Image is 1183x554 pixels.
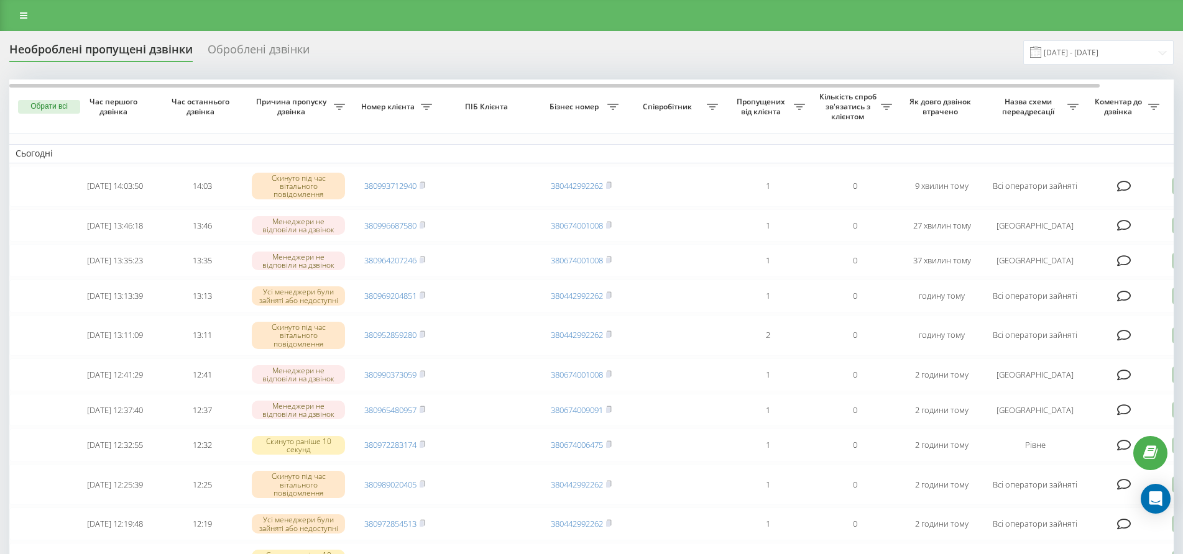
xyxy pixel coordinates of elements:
[159,464,246,505] td: 12:25
[551,518,603,529] a: 380442992262
[811,394,898,427] td: 0
[551,404,603,415] a: 380674009091
[159,166,246,207] td: 14:03
[551,439,603,450] a: 380674006475
[252,365,345,384] div: Менеджери не відповіли на дзвінок
[159,244,246,277] td: 13:35
[985,507,1085,540] td: Всі оператори зайняті
[992,97,1067,116] span: Назва схеми переадресації
[252,322,345,349] div: Скинуто під час вітального повідомлення
[71,394,159,427] td: [DATE] 12:37:40
[985,209,1085,242] td: [GEOGRAPHIC_DATA]
[724,394,811,427] td: 1
[159,507,246,540] td: 12:19
[908,97,975,116] span: Як довго дзвінок втрачено
[551,255,603,266] a: 380674001008
[631,102,707,112] span: Співробітник
[81,97,149,116] span: Час першого дзвінка
[364,439,417,450] a: 380972283174
[18,100,80,114] button: Обрати всі
[551,180,603,191] a: 380442992262
[364,180,417,191] a: 380993712940
[724,429,811,461] td: 1
[724,315,811,356] td: 2
[252,436,345,455] div: Скинуто раніше 10 секунд
[985,358,1085,391] td: [GEOGRAPHIC_DATA]
[71,464,159,505] td: [DATE] 12:25:39
[449,102,527,112] span: ПІБ Клієнта
[364,220,417,231] a: 380996687580
[811,244,898,277] td: 0
[985,279,1085,312] td: Всі оператори зайняті
[159,429,246,461] td: 12:32
[71,315,159,356] td: [DATE] 13:11:09
[811,429,898,461] td: 0
[985,394,1085,427] td: [GEOGRAPHIC_DATA]
[811,507,898,540] td: 0
[730,97,794,116] span: Пропущених від клієнта
[1091,97,1148,116] span: Коментар до дзвінка
[898,429,985,461] td: 2 години тому
[985,166,1085,207] td: Всі оператори зайняті
[71,507,159,540] td: [DATE] 12:19:48
[551,329,603,340] a: 380442992262
[159,358,246,391] td: 12:41
[724,464,811,505] td: 1
[252,471,345,498] div: Скинуто під час вітального повідомлення
[811,279,898,312] td: 0
[252,97,334,116] span: Причина пропуску дзвінка
[898,209,985,242] td: 27 хвилин тому
[252,514,345,533] div: Усі менеджери були зайняті або недоступні
[252,286,345,305] div: Усі менеджери були зайняті або недоступні
[208,43,310,62] div: Оброблені дзвінки
[898,279,985,312] td: годину тому
[71,358,159,391] td: [DATE] 12:41:29
[71,429,159,461] td: [DATE] 12:32:55
[252,173,345,200] div: Скинуто під час вітального повідомлення
[724,358,811,391] td: 1
[252,252,345,270] div: Менеджери не відповіли на дзвінок
[71,279,159,312] td: [DATE] 13:13:39
[724,209,811,242] td: 1
[364,479,417,490] a: 380989020405
[724,279,811,312] td: 1
[544,102,607,112] span: Бізнес номер
[252,401,345,419] div: Менеджери не відповіли на дзвінок
[898,244,985,277] td: 37 хвилин тому
[364,290,417,301] a: 380969204851
[898,464,985,505] td: 2 години тому
[357,102,421,112] span: Номер клієнта
[252,216,345,235] div: Менеджери не відповіли на дзвінок
[985,429,1085,461] td: Рівне
[551,479,603,490] a: 380442992262
[985,244,1085,277] td: [GEOGRAPHIC_DATA]
[364,518,417,529] a: 380972854513
[364,255,417,266] a: 380964207246
[159,394,246,427] td: 12:37
[724,166,811,207] td: 1
[811,209,898,242] td: 0
[817,92,881,121] span: Кількість спроб зв'язатись з клієнтом
[811,315,898,356] td: 0
[551,290,603,301] a: 380442992262
[551,220,603,231] a: 380674001008
[985,464,1085,505] td: Всі оператори зайняті
[898,166,985,207] td: 9 хвилин тому
[724,507,811,540] td: 1
[364,404,417,415] a: 380965480957
[811,464,898,505] td: 0
[811,166,898,207] td: 0
[9,43,193,62] div: Необроблені пропущені дзвінки
[551,369,603,380] a: 380674001008
[168,97,236,116] span: Час останнього дзвінка
[364,369,417,380] a: 380990373059
[159,209,246,242] td: 13:46
[159,279,246,312] td: 13:13
[71,166,159,207] td: [DATE] 14:03:50
[1141,484,1171,514] div: Open Intercom Messenger
[985,315,1085,356] td: Всі оператори зайняті
[811,358,898,391] td: 0
[898,358,985,391] td: 2 години тому
[724,244,811,277] td: 1
[364,329,417,340] a: 380952859280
